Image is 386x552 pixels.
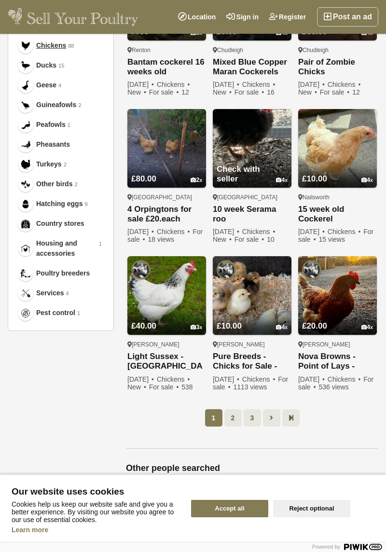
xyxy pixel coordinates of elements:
[298,341,377,348] div: [PERSON_NAME]
[298,81,326,88] span: [DATE]
[127,88,189,104] span: 12 views
[318,235,345,243] span: 15 views
[74,180,77,189] em: 2
[36,159,62,169] span: Turkeys
[149,88,179,96] span: For sale
[131,321,156,331] span: £40.00
[213,235,233,243] span: New
[127,303,206,335] a: £40.00 3
[21,100,30,110] img: Guineafowls
[16,115,106,135] a: Peafowls Peafowls 1
[21,160,30,169] img: Turkeys
[12,500,179,524] p: Cookies help us keep our website safe and give you a better experience. By visiting our website y...
[221,7,264,27] a: Sign in
[36,80,56,90] span: Geese
[298,256,377,335] img: Nova Browns - Point of Lays - Lancashire
[36,288,64,298] span: Services
[328,81,362,88] span: Chickens
[16,135,106,154] a: Pheasants Pheasants
[127,375,155,383] span: [DATE]
[127,193,206,201] div: [GEOGRAPHIC_DATA]
[213,228,240,235] span: [DATE]
[242,81,276,88] span: Chickens
[16,75,106,95] a: Geese Geese 4
[126,463,378,474] h2: Other people searched
[21,219,30,229] img: Country stores
[36,120,66,130] span: Peafowls
[213,375,240,383] span: [DATE]
[276,177,288,184] div: 4
[84,200,87,208] em: 9
[16,303,106,323] a: Pest control Pest control 1
[16,36,106,55] a: Chickens Chickens 88
[298,205,377,224] a: 15 week old Cockerel
[16,283,106,303] a: Services Services 4
[173,7,221,27] a: Location
[21,308,30,318] img: Pest control
[21,81,30,90] img: Geese
[127,341,206,348] div: [PERSON_NAME]
[328,228,362,235] span: Chickens
[157,228,191,235] span: Chickens
[21,199,30,209] img: Hatching eggs
[16,95,106,115] a: Guineafowls Guineafowls 2
[213,46,291,54] div: Chudleigh
[36,219,84,229] span: Country stores
[298,375,326,383] span: [DATE]
[217,165,260,183] span: Check with seller
[21,179,30,189] img: Other birds
[16,55,106,75] a: Ducks Ducks 15
[298,193,377,201] div: Nailsworth
[264,7,311,27] a: Register
[149,383,179,391] span: For sale
[36,308,75,318] span: Pest control
[99,240,102,248] em: 1
[242,375,276,383] span: Chickens
[242,228,276,235] span: Chickens
[217,260,236,279] img: Pilling Poultry
[21,41,30,51] img: Chickens
[298,109,377,188] img: 15 week old Cockerel
[127,109,206,188] img: 4 Orpingtons for sale £20.each
[213,146,291,188] a: Check with seller 4
[213,109,291,188] img: 10 week Serama roo
[302,260,321,279] img: Pilling Poultry
[77,309,80,317] em: 1
[127,81,155,88] span: [DATE]
[298,303,377,335] a: £20.00 4
[298,228,326,235] span: [DATE]
[191,177,202,184] div: 2
[244,409,261,427] a: 3
[16,214,106,234] a: Country stores Country stores
[16,194,106,214] a: Hatching eggs Hatching eggs 9
[213,81,240,88] span: [DATE]
[21,140,30,150] img: Pheasants
[213,256,291,335] img: Pure Breeds - Chicks for Sale - From 1 Day Old - Lancashire
[213,205,291,224] a: 10 week Serama roo
[36,41,66,51] span: Chickens
[21,289,30,298] img: Services
[213,303,291,335] a: £10.00 4
[157,81,191,88] span: Chickens
[36,268,90,278] span: Poultry breeders
[213,57,291,77] a: Mixed Blue Copper Maran Cockerels
[127,228,203,243] span: For sale
[127,228,155,235] span: [DATE]
[205,409,222,427] span: 1
[298,88,318,96] span: New
[157,375,191,383] span: Chickens
[58,82,61,90] em: 4
[127,156,206,188] a: £80.00 2
[8,7,138,27] img: Sell Your Poultry
[233,383,267,391] span: 1113 views
[36,179,72,189] span: Other birds
[16,154,106,174] a: Turkeys Turkeys 2
[191,500,268,517] button: Accept all
[127,46,206,54] div: Renton
[36,238,97,259] span: Housing and accessories
[328,375,362,383] span: Chickens
[213,88,233,96] span: New
[213,88,275,104] span: 16 views
[12,526,48,534] a: Learn more
[298,375,373,391] span: For sale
